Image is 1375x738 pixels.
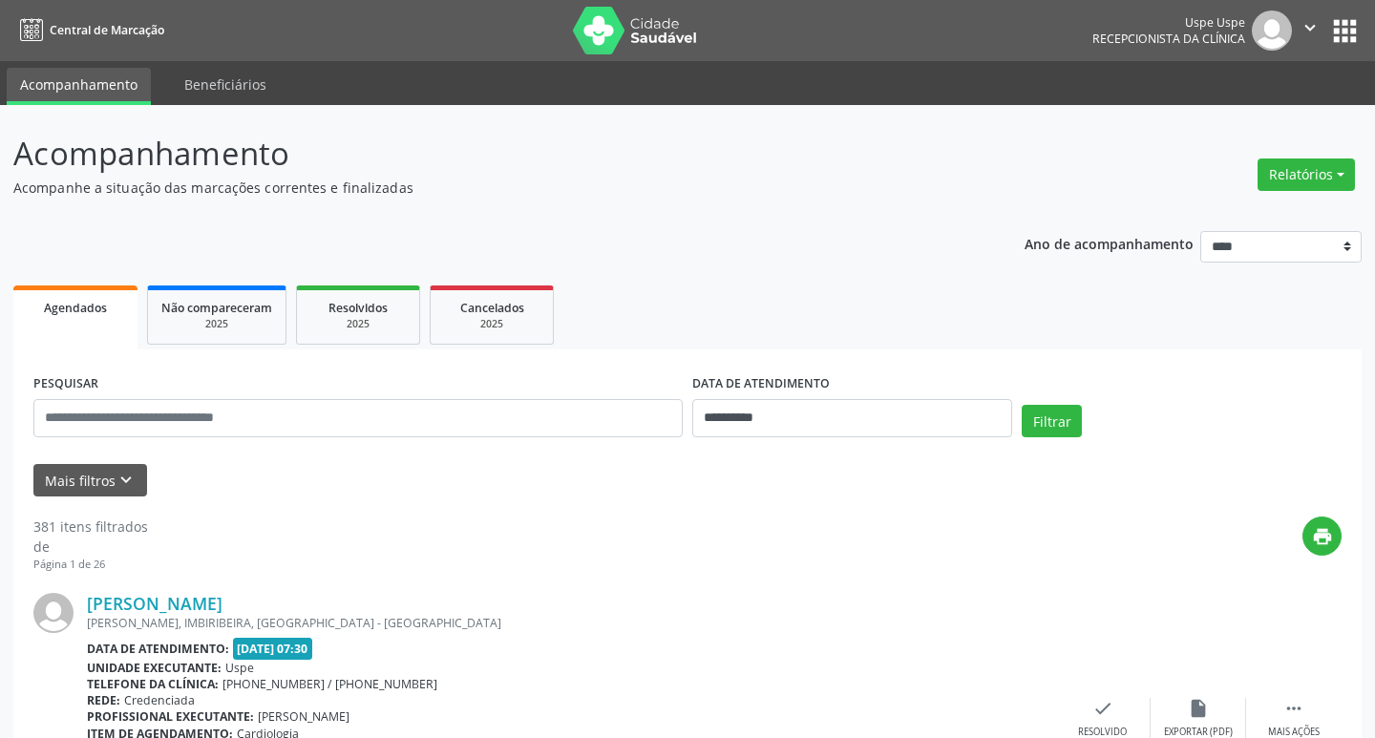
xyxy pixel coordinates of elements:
div: 2025 [310,317,406,331]
div: Página 1 de 26 [33,557,148,573]
img: img [33,593,74,633]
span: Uspe [225,660,254,676]
b: Telefone da clínica: [87,676,219,692]
span: [PHONE_NUMBER] / [PHONE_NUMBER] [222,676,437,692]
span: Resolvidos [328,300,388,316]
b: Unidade executante: [87,660,222,676]
button: Relatórios [1258,158,1355,191]
i: print [1312,526,1333,547]
b: Data de atendimento: [87,641,229,657]
span: Credenciada [124,692,195,708]
b: Profissional executante: [87,708,254,725]
div: Uspe Uspe [1092,14,1245,31]
a: Beneficiários [171,68,280,101]
a: Central de Marcação [13,14,164,46]
button: Filtrar [1022,405,1082,437]
a: Acompanhamento [7,68,151,105]
div: 2025 [444,317,539,331]
p: Acompanhamento [13,130,957,178]
span: Recepcionista da clínica [1092,31,1245,47]
i: check [1092,698,1113,719]
span: Agendados [44,300,107,316]
span: Cancelados [460,300,524,316]
button: print [1302,517,1342,556]
i:  [1300,17,1321,38]
span: [PERSON_NAME] [258,708,349,725]
button:  [1292,11,1328,51]
i:  [1283,698,1304,719]
button: Mais filtroskeyboard_arrow_down [33,464,147,497]
label: PESQUISAR [33,369,98,399]
label: DATA DE ATENDIMENTO [692,369,830,399]
i: insert_drive_file [1188,698,1209,719]
div: 381 itens filtrados [33,517,148,537]
button: apps [1328,14,1362,48]
span: Central de Marcação [50,22,164,38]
p: Ano de acompanhamento [1025,231,1194,255]
img: img [1252,11,1292,51]
span: Não compareceram [161,300,272,316]
a: [PERSON_NAME] [87,593,222,614]
b: Rede: [87,692,120,708]
div: de [33,537,148,557]
div: 2025 [161,317,272,331]
p: Acompanhe a situação das marcações correntes e finalizadas [13,178,957,198]
span: [DATE] 07:30 [233,638,313,660]
div: [PERSON_NAME], IMBIRIBEIRA, [GEOGRAPHIC_DATA] - [GEOGRAPHIC_DATA] [87,615,1055,631]
i: keyboard_arrow_down [116,470,137,491]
